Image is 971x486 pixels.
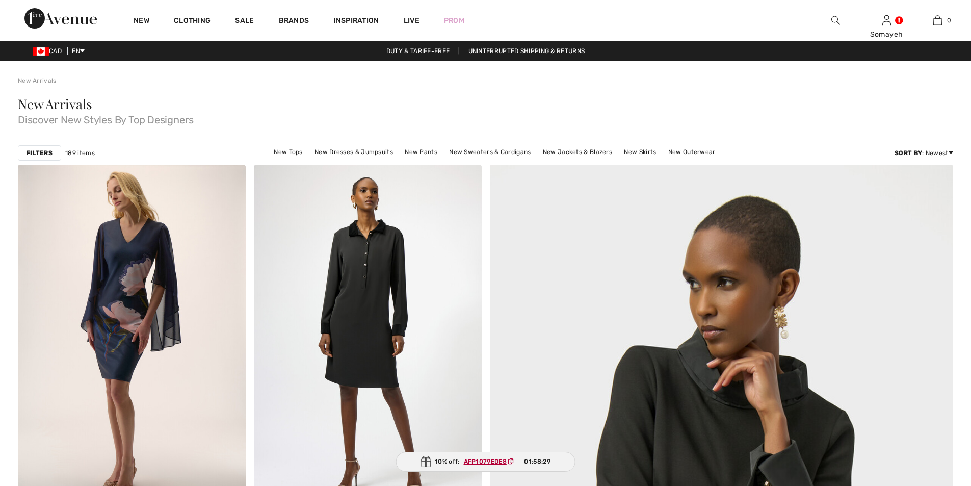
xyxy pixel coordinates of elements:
span: 01:58:29 [524,457,550,466]
a: Sale [235,16,254,27]
a: New Sweaters & Cardigans [444,145,536,159]
a: Clothing [174,16,211,27]
strong: Sort By [895,149,922,157]
img: My Info [882,14,891,27]
div: 10% off: [396,452,575,472]
span: New Arrivals [18,95,92,113]
a: New Outerwear [663,145,721,159]
span: EN [72,47,85,55]
a: New Jackets & Blazers [538,145,617,159]
span: 0 [947,16,951,25]
a: New Skirts [619,145,661,159]
a: New Tops [269,145,307,159]
a: 0 [912,14,962,27]
span: Inspiration [333,16,379,27]
div: : Newest [895,148,953,158]
strong: Filters [27,148,53,158]
img: 1ère Avenue [24,8,97,29]
span: Discover New Styles By Top Designers [18,111,953,125]
img: search the website [831,14,840,27]
img: Gift.svg [421,456,431,467]
span: CAD [33,47,66,55]
a: Live [404,15,419,26]
a: New Pants [400,145,442,159]
span: 189 items [65,148,95,158]
div: Somayeh [861,29,911,40]
a: Sign In [882,15,891,25]
ins: AFP1079EDE8 [464,458,507,465]
a: Brands [279,16,309,27]
a: Prom [444,15,464,26]
img: Canadian Dollar [33,47,49,56]
a: New [134,16,149,27]
img: My Bag [933,14,942,27]
a: New Dresses & Jumpsuits [309,145,398,159]
a: New Arrivals [18,77,57,84]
